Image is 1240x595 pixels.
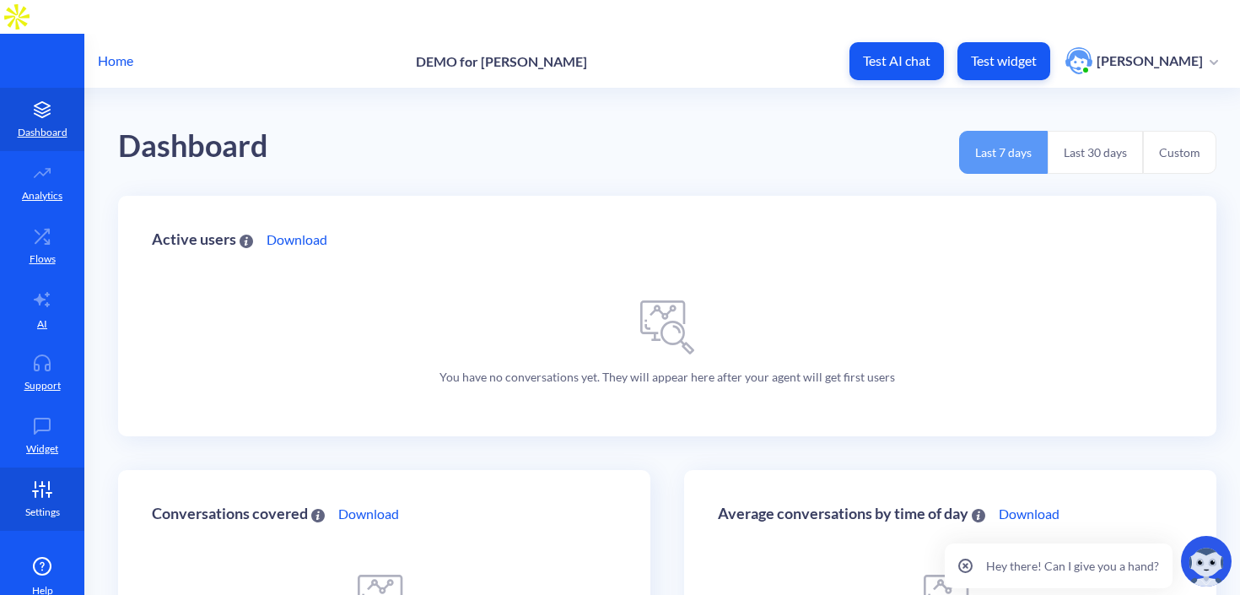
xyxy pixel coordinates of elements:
p: Test widget [971,52,1037,69]
p: AI [37,316,47,332]
a: Download [338,504,399,524]
p: Analytics [22,188,62,203]
p: Support [24,378,61,393]
div: Average conversations by time of day [718,506,985,522]
p: Test AI chat [863,52,930,69]
a: Download [267,230,327,250]
button: Custom [1143,131,1216,174]
p: Hey there! Can I give you a hand? [986,557,1159,575]
p: Dashboard [18,125,67,140]
button: Test AI chat [849,42,944,80]
p: [PERSON_NAME] [1097,51,1203,70]
button: Test widget [957,42,1050,80]
a: Download [999,504,1059,524]
img: copilot-icon.svg [1181,536,1232,587]
p: Settings [25,505,60,520]
p: Home [98,51,133,71]
p: Widget [26,441,58,457]
p: DEMO for [PERSON_NAME] [416,53,587,69]
button: Last 7 days [959,131,1048,174]
div: Active users [152,231,253,247]
p: You have no conversations yet. They will appear here after your agent will get first users [439,368,895,386]
div: Conversations covered [152,506,325,522]
button: Last 30 days [1048,131,1143,174]
button: user photo[PERSON_NAME] [1057,46,1227,76]
img: user photo [1065,47,1092,74]
p: Flows [30,252,56,267]
div: Dashboard [118,122,268,170]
